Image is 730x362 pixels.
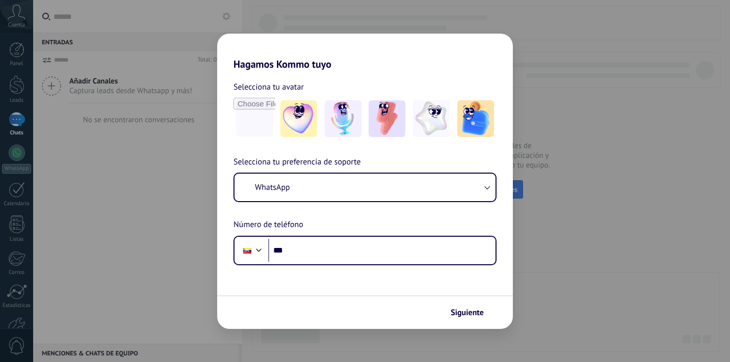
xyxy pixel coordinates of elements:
[255,182,290,192] span: WhatsApp
[446,304,498,321] button: Siguiente
[238,240,257,261] div: Venezuela: + 58
[233,156,361,169] span: Selecciona tu preferencia de soporte
[233,218,303,232] span: Número de teléfono
[233,80,304,94] span: Selecciona tu avatar
[457,100,494,137] img: -5.jpeg
[325,100,361,137] img: -2.jpeg
[234,174,496,201] button: WhatsApp
[280,100,317,137] img: -1.jpeg
[413,100,450,137] img: -4.jpeg
[451,309,484,316] span: Siguiente
[369,100,405,137] img: -3.jpeg
[217,34,513,70] h2: Hagamos Kommo tuyo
